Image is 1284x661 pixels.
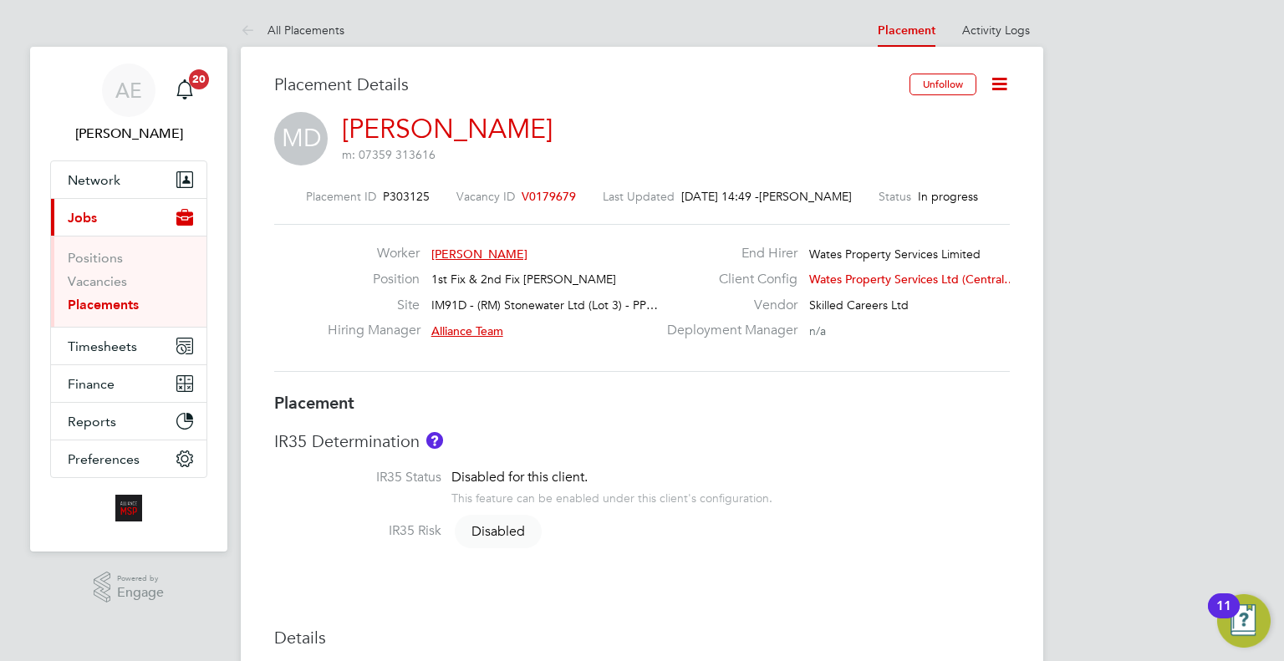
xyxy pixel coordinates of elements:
span: 1st Fix & 2nd Fix [PERSON_NAME] [431,272,616,287]
button: Open Resource Center, 11 new notifications [1217,594,1271,648]
span: Disabled [455,515,542,548]
span: Wates Property Services Ltd (Central… [809,272,1016,287]
span: n/a [809,323,826,338]
label: IR35 Status [274,469,441,486]
a: Placements [68,297,139,313]
a: Activity Logs [962,23,1030,38]
span: Engage [117,586,164,600]
span: Powered by [117,572,164,586]
label: Vendor [657,297,797,314]
img: alliancemsp-logo-retina.png [115,495,142,521]
span: Wates Property Services Limited [809,247,981,262]
a: Positions [68,250,123,266]
a: Vacancies [68,273,127,289]
button: Jobs [51,199,206,236]
span: [PERSON_NAME] [759,189,852,204]
label: Worker [328,245,420,262]
a: AE[PERSON_NAME] [50,64,207,144]
span: Skilled Careers Ltd [809,297,909,313]
label: IR35 Risk [274,522,441,540]
b: Placement [274,393,354,413]
div: This feature can be enabled under this client's configuration. [451,486,772,506]
button: Reports [51,403,206,440]
span: V0179679 [522,189,576,204]
label: Deployment Manager [657,322,797,339]
a: [PERSON_NAME] [342,113,553,145]
button: Finance [51,365,206,402]
span: [DATE] 14:49 - [681,189,759,204]
span: Disabled for this client. [451,469,588,486]
label: Last Updated [603,189,675,204]
a: Powered byEngage [94,572,165,603]
span: AE [115,79,142,101]
a: All Placements [241,23,344,38]
label: Site [328,297,420,314]
span: [PERSON_NAME] [431,247,527,262]
span: Alliance Team [431,323,503,338]
span: In progress [918,189,978,204]
span: Reports [68,414,116,430]
label: Client Config [657,271,797,288]
span: Jobs [68,210,97,226]
div: Jobs [51,236,206,327]
label: End Hirer [657,245,797,262]
span: Preferences [68,451,140,467]
span: Network [68,172,120,188]
span: Alice Espinosa [50,124,207,144]
label: Hiring Manager [328,322,420,339]
span: 20 [189,69,209,89]
span: MD [274,112,328,165]
label: Status [879,189,911,204]
h3: Details [274,627,1010,648]
h3: IR35 Determination [274,430,1010,452]
button: Timesheets [51,328,206,364]
button: Unfollow [909,74,976,95]
a: Placement [878,23,935,38]
span: IM91D - (RM) Stonewater Ltd (Lot 3) - PP… [431,297,658,313]
a: 20 [168,64,201,117]
nav: Main navigation [30,47,227,552]
span: Finance [68,376,115,392]
span: m: 07359 313616 [342,147,436,162]
button: Network [51,161,206,198]
label: Placement ID [306,189,376,204]
span: P303125 [383,189,430,204]
button: About IR35 [426,432,443,449]
a: Go to home page [50,495,207,521]
label: Vacancy ID [456,189,515,204]
h3: Placement Details [274,74,897,95]
button: Preferences [51,440,206,477]
div: 11 [1216,606,1231,628]
label: Position [328,271,420,288]
span: Timesheets [68,338,137,354]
